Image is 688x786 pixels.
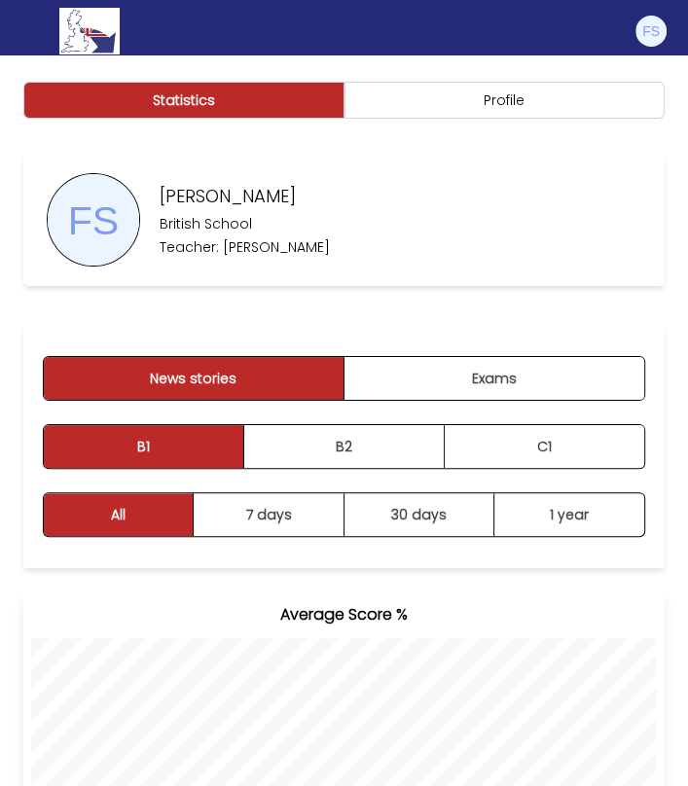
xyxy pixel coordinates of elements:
[19,8,160,54] a: Logo
[48,174,139,266] img: UserPhoto
[344,493,494,536] button: 30 days
[635,16,667,47] img: Francesco Scarrone
[31,603,657,626] h3: Average Score %
[445,425,644,468] button: C1
[59,8,120,54] img: Logo
[344,357,644,400] button: Exams
[160,214,252,233] p: British School
[44,493,194,536] button: All
[494,493,644,536] button: 1 year
[194,493,344,536] button: 7 days
[160,237,330,257] p: Teacher: [PERSON_NAME]
[160,183,296,210] p: [PERSON_NAME]
[244,425,445,468] button: B2
[44,425,244,468] button: B1
[44,357,344,400] button: News stories
[344,82,666,119] button: Profile
[23,82,344,119] button: Statistics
